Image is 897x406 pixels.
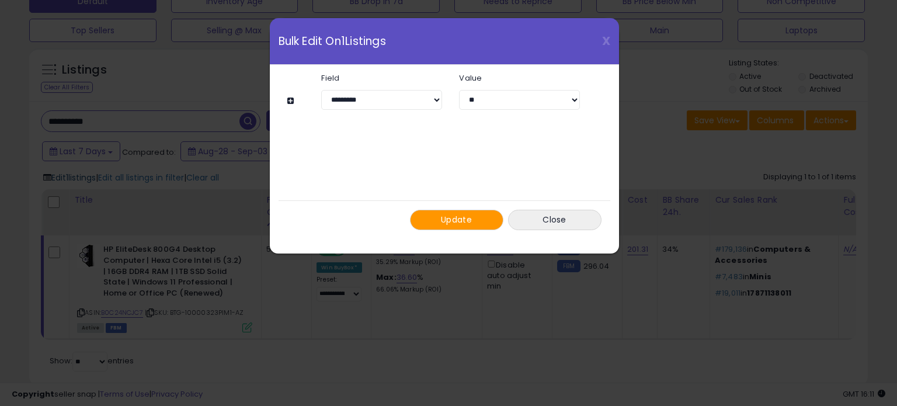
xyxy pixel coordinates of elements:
span: X [602,33,610,49]
label: Field [312,74,450,82]
span: Update [441,214,472,225]
label: Value [450,74,588,82]
button: Close [508,210,602,230]
span: Bulk Edit On 1 Listings [279,36,386,47]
